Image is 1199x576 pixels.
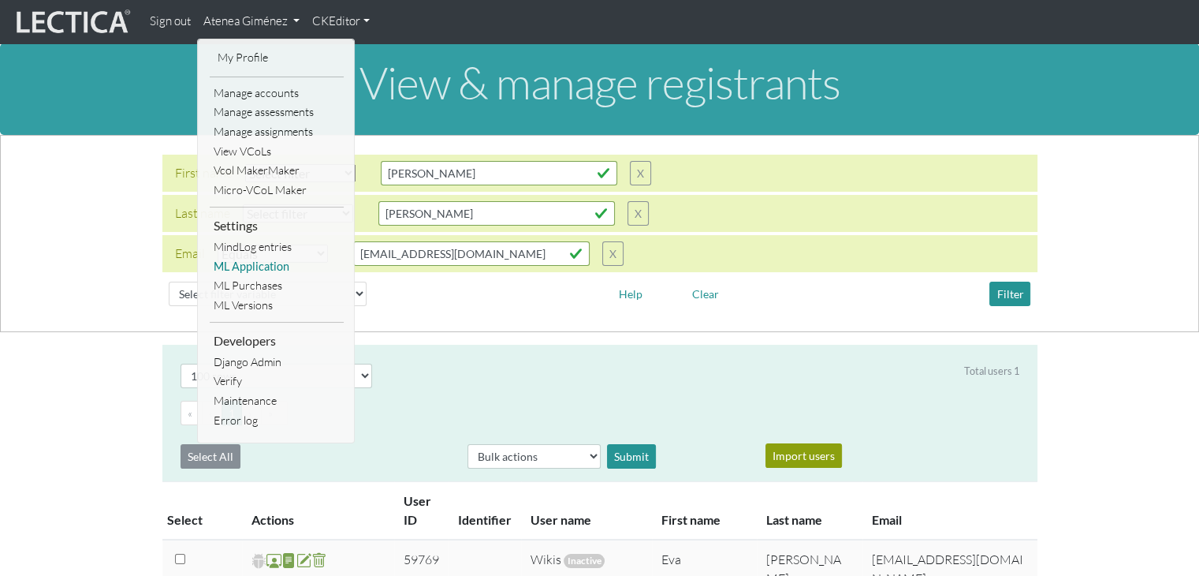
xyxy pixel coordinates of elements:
a: Error log [210,411,344,431]
span: account update [296,552,311,570]
a: CKEditor [306,6,376,37]
th: Identifier [449,481,521,540]
a: Maintenance [210,391,344,411]
button: Filter [989,282,1030,306]
a: MindLog entries [210,238,344,257]
h1: View & manage registrants [13,58,1186,107]
li: Settings [210,214,344,238]
button: Help [612,282,650,306]
th: Last name [757,481,862,540]
th: Email [862,481,1037,540]
div: Email [175,244,205,263]
button: Import users [765,443,842,468]
a: Manage accounts [210,84,344,103]
div: Submit [607,444,656,469]
a: Micro-VCoL Maker [210,181,344,200]
button: Clear [685,282,726,306]
a: Verify [210,372,344,391]
th: User ID [394,481,449,540]
button: X [630,161,651,185]
a: Vcol MakerMaker [210,161,344,181]
button: X [627,201,649,226]
span: Inactive [564,554,605,568]
a: ML Application [210,257,344,277]
a: ML Versions [210,296,344,316]
button: X [602,241,624,266]
a: View VCoLs [210,142,344,162]
a: My Profile [214,48,340,68]
th: Select [162,481,243,540]
a: Help [612,284,650,299]
th: Actions [242,481,393,540]
li: Developers [210,329,344,353]
div: Last name [175,204,230,223]
a: ML Purchases [210,276,344,296]
a: Atenea Giménez [197,6,306,37]
button: Select All [181,444,240,469]
img: lecticalive [13,7,131,37]
div: Total users 1 [964,364,1019,379]
span: reports [281,552,296,570]
span: Staff [266,552,281,570]
a: Manage assessments [210,103,344,122]
ul: Pagination [181,401,1019,425]
th: User name [521,481,653,540]
a: Sign out [143,6,197,37]
span: delete [311,552,326,570]
a: Manage assignments [210,122,344,142]
th: First name [652,481,757,540]
div: First name [175,163,233,182]
a: Django Admin [210,353,344,372]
